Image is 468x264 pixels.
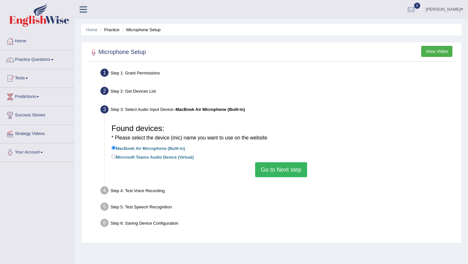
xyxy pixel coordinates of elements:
[111,153,194,160] label: Microsoft Teams Audio Device (Virtual)
[0,69,74,86] a: Tests
[121,27,161,33] li: Microphone Setup
[98,27,119,33] li: Practice
[0,125,74,141] a: Strategy Videos
[111,124,451,141] h3: Found devices:
[97,103,458,118] div: Step 3: Select Audio Input Device
[421,46,452,57] button: View Video
[97,201,458,215] div: Step 5: Test Speech Recognition
[0,106,74,123] a: Success Stories
[0,51,74,67] a: Practice Questions
[111,154,116,159] input: Microsoft Teams Audio Device (Virtual)
[97,85,458,99] div: Step 2: Get Devices List
[0,32,74,48] a: Home
[97,67,458,81] div: Step 1: Grant Permissions
[111,146,116,150] input: MacBook Air Microphone (Built-in)
[97,184,458,199] div: Step 4: Test Voice Recording
[0,88,74,104] a: Predictions
[111,144,185,152] label: MacBook Air Microphone (Built-in)
[0,143,74,160] a: Your Account
[255,162,307,177] button: Go to Next step
[111,135,267,140] small: * Please select the device (mic) name you want to use on the website
[89,47,146,57] h2: Microphone Setup
[173,107,245,112] span: –
[175,107,245,112] b: MacBook Air Microphone (Built-in)
[414,3,421,9] span: 0
[97,217,458,231] div: Step 6: Saving Device Configuration
[86,27,97,32] a: Home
